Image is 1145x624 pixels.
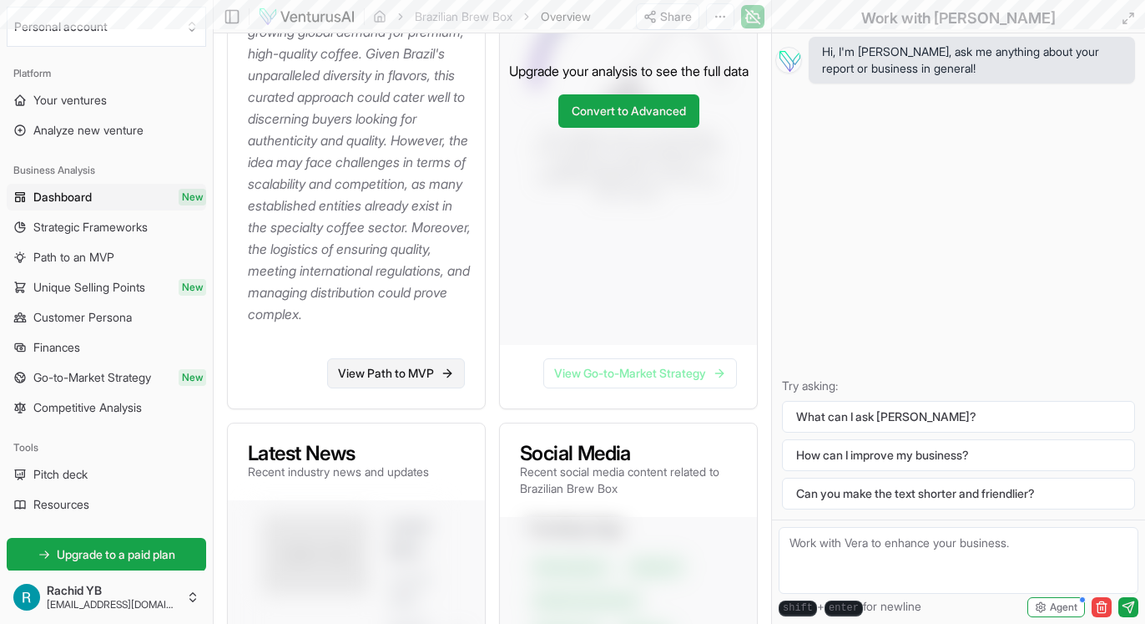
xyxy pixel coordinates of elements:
[779,601,817,616] kbd: shift
[179,189,206,205] span: New
[33,369,151,386] span: Go-to-Market Strategy
[7,274,206,301] a: Unique Selling PointsNew
[33,339,80,356] span: Finances
[33,466,88,483] span: Pitch deck
[33,189,92,205] span: Dashboard
[1027,597,1085,617] button: Agent
[7,394,206,421] a: Competitive Analysis
[782,401,1135,433] button: What can I ask [PERSON_NAME]?
[520,444,737,464] h3: Social Media
[7,214,206,241] a: Strategic Frameworks
[7,117,206,144] a: Analyze new venture
[179,369,206,386] span: New
[7,304,206,331] a: Customer Persona
[7,184,206,211] a: DashboardNew
[782,378,1135,394] p: Try asking:
[7,491,206,518] a: Resources
[7,244,206,271] a: Path to an MVP
[779,598,921,616] span: + for newline
[179,279,206,296] span: New
[7,434,206,461] div: Tools
[782,478,1135,510] button: Can you make the text shorter and friendlier?
[47,583,179,598] span: Rachid YB
[558,94,699,128] a: Convert to Advanced
[7,157,206,184] div: Business Analysis
[33,399,142,416] span: Competitive Analysis
[775,47,802,74] img: Vera
[520,464,737,497] p: Recent social media content related to Brazilian Brew Box
[7,364,206,391] a: Go-to-Market StrategyNew
[33,496,89,513] span: Resources
[57,546,175,563] span: Upgrade to a paid plan
[33,122,144,139] span: Analyze new venture
[33,249,114,266] span: Path to an MVP
[7,60,206,87] div: Platform
[7,538,206,571] a: Upgrade to a paid plan
[248,464,429,480] p: Recent industry news and updates
[13,584,40,611] img: ACg8ocKAAKh1liyTdFP-hSFZdBkBN1uTQ3Dg62ZtwvssbcGW7KF6OM4=s96-c
[7,334,206,361] a: Finances
[782,439,1135,471] button: How can I improve my business?
[248,444,429,464] h3: Latest News
[7,87,206,114] a: Your ventures
[33,309,132,326] span: Customer Persona
[327,358,465,388] a: View Path to MVP
[47,598,179,611] span: [EMAIL_ADDRESS][DOMAIN_NAME]
[7,577,206,617] button: Rachid YB[EMAIL_ADDRESS][DOMAIN_NAME]
[33,219,148,236] span: Strategic Frameworks
[33,279,145,296] span: Unique Selling Points
[7,461,206,488] a: Pitch deck
[822,43,1122,77] span: Hi, I'm [PERSON_NAME], ask me anything about your report or business in general!
[509,61,749,81] p: Upgrade your analysis to see the full data
[1050,601,1077,614] span: Agent
[825,601,863,616] kbd: enter
[543,358,737,388] a: View Go-to-Market Strategy
[33,92,107,109] span: Your ventures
